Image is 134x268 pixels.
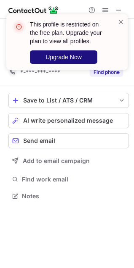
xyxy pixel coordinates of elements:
[23,158,90,164] span: Add to email campaign
[8,190,129,202] button: Notes
[23,97,114,104] div: Save to List / ATS / CRM
[22,192,126,200] span: Notes
[23,117,113,124] span: AI write personalized message
[8,153,129,168] button: Add to email campaign
[22,176,126,183] span: Find work email
[30,50,97,64] button: Upgrade Now
[8,5,59,15] img: ContactOut v5.3.10
[23,137,55,144] span: Send email
[8,93,129,108] button: save-profile-one-click
[12,20,26,34] img: error
[46,54,82,60] span: Upgrade Now
[8,173,129,185] button: Find work email
[8,113,129,128] button: AI write personalized message
[8,133,129,148] button: Send email
[30,20,107,45] header: This profile is restricted on the free plan. Upgrade your plan to view all profiles.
